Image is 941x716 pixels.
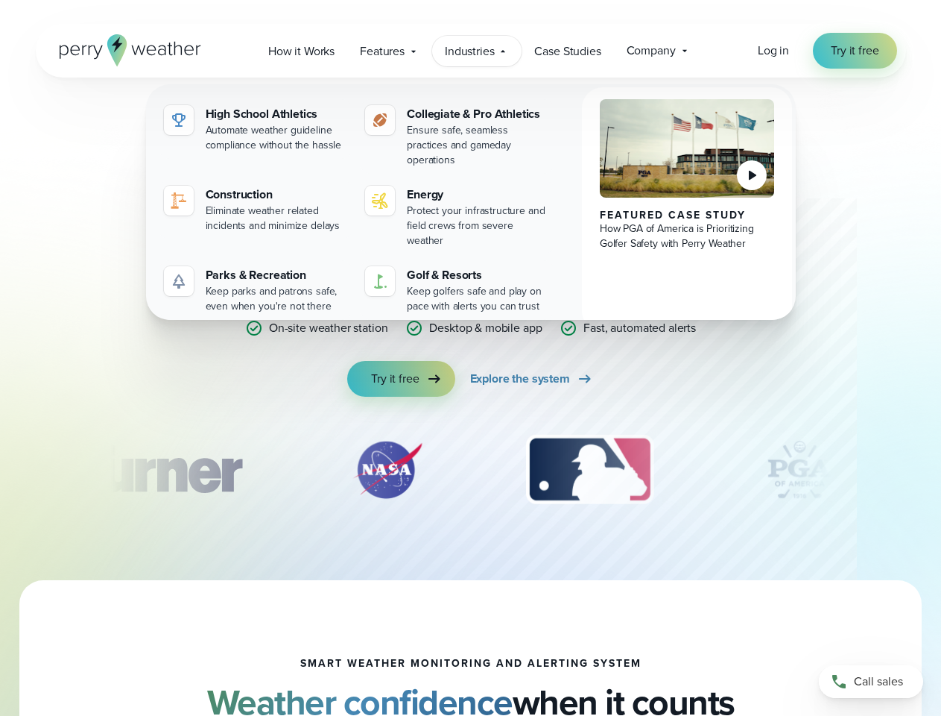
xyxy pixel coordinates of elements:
div: slideshow [110,433,831,515]
div: 3 of 12 [511,433,668,507]
img: proathletics-icon@2x-1.svg [371,111,389,129]
span: How it Works [268,43,335,60]
a: PGA of America, Frisco Campus Featured Case Study How PGA of America is Prioritizing Golfer Safet... [582,87,793,332]
div: Keep parks and patrons safe, even when you're not there [206,284,348,314]
span: Try it free [371,370,419,388]
div: High School Athletics [206,105,348,123]
a: Parks & Recreation Keep parks and patrons safe, even when you're not there [158,260,354,320]
a: Collegiate & Pro Athletics Ensure safe, seamless practices and gameday operations [359,99,555,174]
div: Parks & Recreation [206,266,348,284]
p: Desktop & mobile app [429,319,542,337]
div: Energy [407,186,549,204]
span: Features [360,43,405,60]
div: Automate weather guideline compliance without the hassle [206,123,348,153]
div: Protect your infrastructure and field crews from severe weather [407,204,549,248]
span: Call sales [854,673,903,691]
div: How PGA of America is Prioritizing Golfer Safety with Perry Weather [600,222,775,251]
span: Explore the system [470,370,570,388]
div: Keep golfers safe and play on pace with alerts you can trust [407,284,549,314]
a: Golf & Resorts Keep golfers safe and play on pace with alerts you can trust [359,260,555,320]
a: How it Works [256,36,347,66]
img: noun-crane-7630938-1@2x.svg [170,192,188,210]
img: MLB.svg [511,433,668,507]
img: PGA of America, Frisco Campus [600,99,775,198]
p: Fast, automated alerts [583,319,696,337]
img: PGA.svg [740,433,859,507]
a: Try it free [347,361,454,397]
div: 4 of 12 [740,433,859,507]
img: Turner-Construction_1.svg [51,433,263,507]
span: Case Studies [534,43,601,60]
span: Industries [445,43,494,60]
div: Featured Case Study [600,210,775,222]
span: Log in [758,42,789,59]
a: High School Athletics Automate weather guideline compliance without the hassle [158,99,354,159]
img: energy-icon@2x-1.svg [371,192,389,210]
a: Case Studies [522,36,613,66]
div: 2 of 12 [335,433,440,507]
a: Call sales [819,665,923,698]
a: Energy Protect your infrastructure and field crews from severe weather [359,180,555,254]
a: Explore the system [470,361,594,397]
div: Ensure safe, seamless practices and gameday operations [407,123,549,168]
a: Construction Eliminate weather related incidents and minimize delays [158,180,354,239]
span: Try it free [831,42,878,60]
a: Try it free [813,33,896,69]
img: parks-icon-grey.svg [170,272,188,290]
div: 1 of 12 [51,433,263,507]
img: highschool-icon.svg [170,111,188,129]
div: Eliminate weather related incidents and minimize delays [206,204,348,233]
a: Log in [758,42,789,60]
div: Construction [206,186,348,204]
img: NASA.svg [335,433,440,507]
h1: smart weather monitoring and alerting system [300,658,641,670]
div: Collegiate & Pro Athletics [407,105,549,123]
p: On-site weather station [269,319,388,337]
span: Company [627,42,676,60]
img: golf-iconV2.svg [371,272,389,290]
div: Golf & Resorts [407,266,549,284]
